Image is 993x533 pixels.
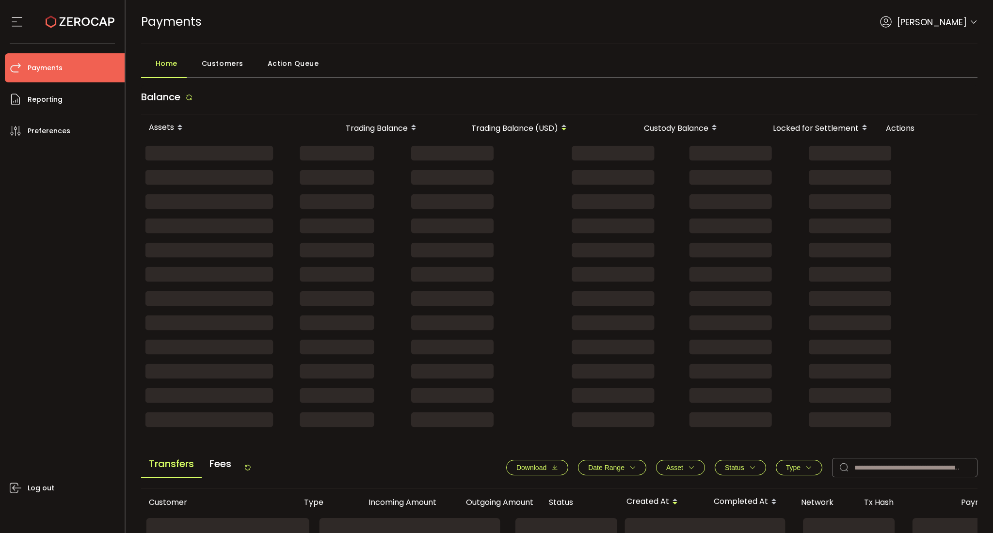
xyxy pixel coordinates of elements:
[516,464,546,471] span: Download
[141,497,296,508] div: Customer
[141,13,202,30] span: Payments
[878,123,975,134] div: Actions
[776,460,822,475] button: Type
[296,497,347,508] div: Type
[141,451,202,478] span: Transfers
[141,120,291,136] div: Assets
[541,497,619,508] div: Status
[202,451,239,477] span: Fees
[202,54,243,73] span: Customers
[427,120,577,136] div: Trading Balance (USD)
[715,460,766,475] button: Status
[28,124,70,138] span: Preferences
[268,54,319,73] span: Action Queue
[444,497,541,508] div: Outgoing Amount
[28,481,54,495] span: Log out
[347,497,444,508] div: Incoming Amount
[656,460,705,475] button: Asset
[856,497,953,508] div: Tx Hash
[897,16,967,29] span: [PERSON_NAME]
[578,460,646,475] button: Date Range
[793,497,856,508] div: Network
[291,120,427,136] div: Trading Balance
[28,61,63,75] span: Payments
[728,120,878,136] div: Locked for Settlement
[666,464,683,471] span: Asset
[725,464,744,471] span: Status
[141,90,180,104] span: Balance
[28,93,63,107] span: Reporting
[156,54,177,73] span: Home
[786,464,801,471] span: Type
[706,494,793,510] div: Completed At
[577,120,728,136] div: Custody Balance
[506,460,568,475] button: Download
[588,464,625,471] span: Date Range
[619,494,706,510] div: Created At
